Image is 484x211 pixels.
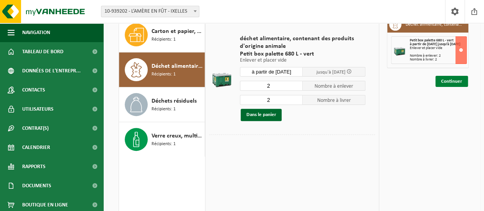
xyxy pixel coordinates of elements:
[152,71,176,78] span: Récipients: 1
[22,119,49,138] span: Contrat(s)
[152,141,176,148] span: Récipients: 1
[22,138,50,157] span: Calendrier
[101,6,199,17] span: 10-939202 - L’AMÈRE EN FÛT - IXELLES
[316,70,345,75] span: jusqu'à [DATE]
[22,100,54,119] span: Utilisateurs
[240,67,303,77] input: Sélectionnez date
[119,18,205,52] button: Carton et papier, non-conditionné (industriel) Récipients: 1
[119,122,205,157] button: Verre creux, multicolore (ménager) Récipients: 1
[435,76,468,87] a: Continuer
[22,61,81,80] span: Données de l'entrepr...
[240,50,365,58] span: Petit box palette 680 L - vert
[409,42,460,46] strong: à partir de [DATE] jusqu'à [DATE]
[409,58,466,62] div: Nombre à livrer: 2
[152,62,203,71] span: Déchet alimentaire, contenant des produits d'origine animale, emballage mélangé (sans verre), cat 3
[409,54,466,58] div: Nombre à enlever: 2
[240,35,365,50] span: déchet alimentaire, contenant des produits d'origine animale
[152,106,176,113] span: Récipients: 1
[240,58,365,63] p: Enlever et placer vide
[152,27,203,36] span: Carton et papier, non-conditionné (industriel)
[303,95,365,105] span: Nombre à livrer
[22,42,64,61] span: Tableau de bord
[119,52,205,87] button: Déchet alimentaire, contenant des produits d'origine animale, emballage mélangé (sans verre), cat...
[152,36,176,43] span: Récipients: 1
[241,109,282,121] button: Dans le panier
[409,46,466,50] div: Enlever et placer vide
[152,97,197,106] span: Déchets résiduels
[152,131,203,141] span: Verre creux, multicolore (ménager)
[409,38,453,43] span: Petit box palette 680 L - vert
[303,81,365,91] span: Nombre à enlever
[405,18,463,31] h3: Déchet alimentaire, contenant des produits d'origine animale, emballage mélangé (sans verre), cat 3
[22,23,50,42] span: Navigation
[22,176,51,195] span: Documents
[119,87,205,122] button: Déchets résiduels Récipients: 1
[22,80,45,100] span: Contacts
[22,157,46,176] span: Rapports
